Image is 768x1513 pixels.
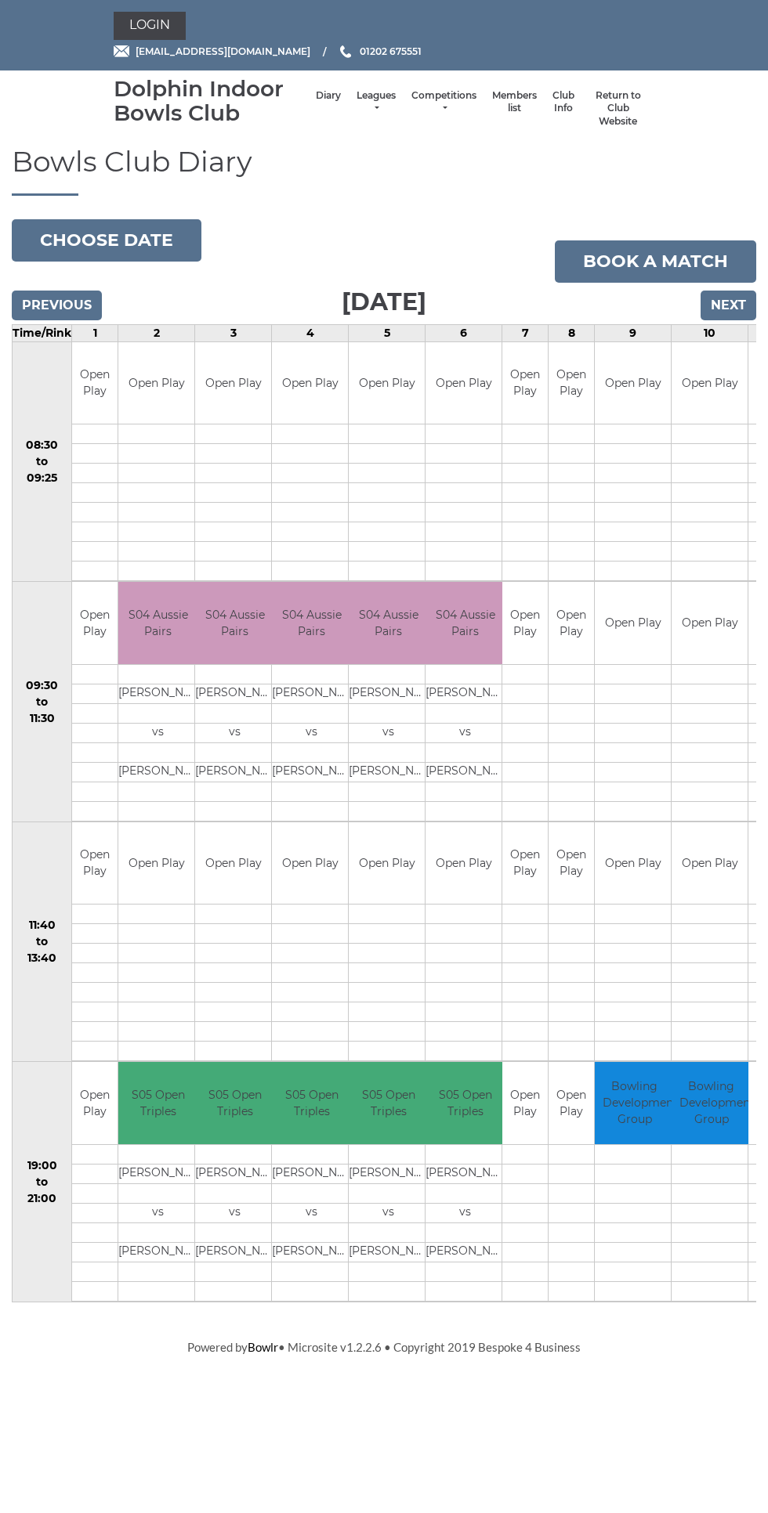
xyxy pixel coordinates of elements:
td: Open Play [549,1062,594,1144]
td: [PERSON_NAME] [426,762,505,782]
button: Choose date [12,219,201,262]
td: Open Play [595,822,671,905]
img: Email [114,45,129,57]
input: Previous [12,291,102,320]
td: Open Play [272,822,348,905]
a: Book a match [555,240,756,283]
span: [EMAIL_ADDRESS][DOMAIN_NAME] [136,45,310,57]
td: [PERSON_NAME] [272,1164,351,1183]
td: [PERSON_NAME] [195,1242,274,1262]
td: S05 Open Triples [349,1062,428,1144]
td: S05 Open Triples [195,1062,274,1144]
a: Competitions [411,89,476,115]
td: [PERSON_NAME] [349,1242,428,1262]
td: Open Play [118,822,194,905]
a: Return to Club Website [590,89,647,128]
td: [PERSON_NAME] [118,762,197,782]
a: Club Info [552,89,574,115]
td: 19:00 to 21:00 [13,1062,72,1302]
td: Open Play [195,342,271,424]
a: Members list [492,89,537,115]
td: Open Play [118,342,194,424]
td: vs [272,1203,351,1222]
td: S05 Open Triples [426,1062,505,1144]
td: vs [349,1203,428,1222]
div: Dolphin Indoor Bowls Club [114,77,308,125]
td: [PERSON_NAME] [118,1242,197,1262]
td: 9 [595,324,672,341]
td: Open Play [72,342,118,424]
td: vs [118,723,197,742]
td: vs [426,1203,505,1222]
td: vs [426,723,505,742]
a: Login [114,12,186,40]
td: 1 [72,324,118,341]
input: Next [701,291,756,320]
td: vs [349,723,428,742]
td: [PERSON_NAME] [349,762,428,782]
td: Open Play [502,1062,548,1144]
td: S04 Aussie Pairs [118,582,197,664]
img: Phone us [340,45,351,58]
td: [PERSON_NAME] [195,762,274,782]
td: Open Play [426,822,502,905]
td: Time/Rink [13,324,72,341]
td: Open Play [72,1062,118,1144]
td: [PERSON_NAME] [426,1242,505,1262]
td: Open Play [72,822,118,905]
td: 11:40 to 13:40 [13,821,72,1062]
td: vs [118,1203,197,1222]
td: S04 Aussie Pairs [272,582,351,664]
td: [PERSON_NAME] [426,1164,505,1183]
td: [PERSON_NAME] [272,684,351,703]
td: [PERSON_NAME] [272,762,351,782]
td: [PERSON_NAME] [118,1164,197,1183]
td: Open Play [549,342,594,424]
td: Open Play [349,822,425,905]
td: Open Play [672,582,748,664]
td: Open Play [349,342,425,424]
td: [PERSON_NAME] [349,1164,428,1183]
td: Open Play [502,822,548,905]
td: 10 [672,324,748,341]
td: Open Play [502,582,548,664]
td: [PERSON_NAME] [195,1164,274,1183]
td: 09:30 to 11:30 [13,582,72,822]
td: S04 Aussie Pairs [349,582,428,664]
td: [PERSON_NAME] [426,684,505,703]
td: Open Play [272,342,348,424]
h1: Bowls Club Diary [12,146,756,196]
td: [PERSON_NAME] [349,684,428,703]
td: Open Play [595,582,671,664]
a: Diary [316,89,341,103]
td: S04 Aussie Pairs [426,582,505,664]
td: Open Play [195,822,271,905]
td: 2 [118,324,195,341]
td: vs [195,723,274,742]
span: Powered by • Microsite v1.2.2.6 • Copyright 2019 Bespoke 4 Business [187,1340,581,1354]
td: [PERSON_NAME] [272,1242,351,1262]
td: Open Play [549,822,594,905]
td: Open Play [72,582,118,664]
td: S05 Open Triples [118,1062,197,1144]
a: Phone us 01202 675551 [338,44,422,59]
td: vs [272,723,351,742]
td: S05 Open Triples [272,1062,351,1144]
a: Bowlr [248,1340,278,1354]
td: Open Play [672,822,748,905]
td: 3 [195,324,272,341]
span: 01202 675551 [360,45,422,57]
td: 7 [502,324,549,341]
td: [PERSON_NAME] [195,684,274,703]
td: Bowling Development Group [672,1062,751,1144]
td: S04 Aussie Pairs [195,582,274,664]
a: Leagues [357,89,396,115]
td: Open Play [672,342,748,424]
td: [PERSON_NAME] [118,684,197,703]
td: 4 [272,324,349,341]
td: Open Play [595,342,671,424]
td: Open Play [426,342,502,424]
td: 6 [426,324,502,341]
td: Open Play [549,582,594,664]
td: Open Play [502,342,548,424]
